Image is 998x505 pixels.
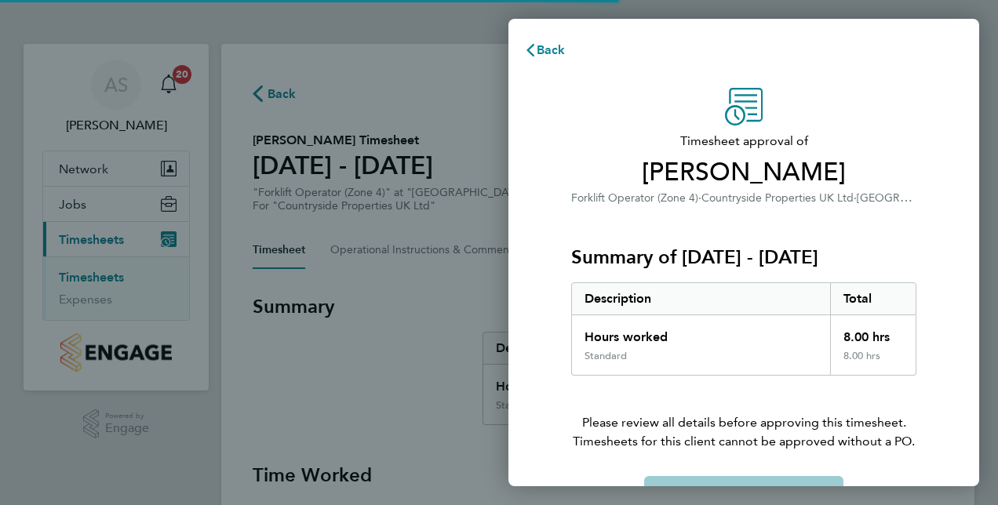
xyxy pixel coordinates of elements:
[552,432,935,451] span: Timesheets for this client cannot be approved without a PO.
[552,376,935,451] p: Please review all details before approving this timesheet.
[585,350,627,362] div: Standard
[571,157,916,188] span: [PERSON_NAME]
[854,191,857,205] span: ·
[571,245,916,270] h3: Summary of [DATE] - [DATE]
[830,283,916,314] div: Total
[572,315,830,350] div: Hours worked
[571,282,916,376] div: Summary of 18 - 24 Aug 2025
[537,42,566,57] span: Back
[572,283,830,314] div: Description
[830,315,916,350] div: 8.00 hrs
[830,350,916,375] div: 8.00 hrs
[508,35,581,66] button: Back
[857,190,969,205] span: [GEOGRAPHIC_DATA]
[698,191,701,205] span: ·
[571,132,916,151] span: Timesheet approval of
[571,191,698,205] span: Forklift Operator (Zone 4)
[701,191,854,205] span: Countryside Properties UK Ltd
